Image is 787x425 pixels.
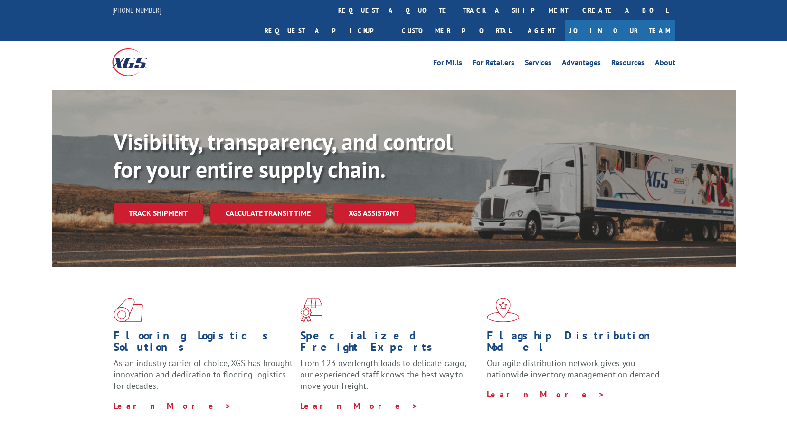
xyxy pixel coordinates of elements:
a: Request a pickup [257,20,395,41]
a: Learn More > [300,400,418,411]
b: Visibility, transparency, and control for your entire supply chain. [114,127,453,184]
a: For Retailers [473,59,514,69]
a: For Mills [433,59,462,69]
a: [PHONE_NUMBER] [112,5,161,15]
a: Customer Portal [395,20,518,41]
h1: Specialized Freight Experts [300,330,480,357]
a: XGS ASSISTANT [333,203,415,223]
img: xgs-icon-focused-on-flooring-red [300,298,322,322]
span: As an industry carrier of choice, XGS has brought innovation and dedication to flooring logistics... [114,357,293,391]
img: xgs-icon-flagship-distribution-model-red [487,298,520,322]
img: xgs-icon-total-supply-chain-intelligence-red [114,298,143,322]
a: Learn More > [487,389,605,400]
a: Track shipment [114,203,203,223]
a: About [655,59,675,69]
h1: Flooring Logistics Solutions [114,330,293,357]
a: Calculate transit time [210,203,326,223]
a: Resources [611,59,645,69]
h1: Flagship Distribution Model [487,330,666,357]
span: Our agile distribution network gives you nationwide inventory management on demand. [487,357,662,380]
a: Learn More > [114,400,232,411]
p: From 123 overlength loads to delicate cargo, our experienced staff knows the best way to move you... [300,357,480,400]
a: Join Our Team [565,20,675,41]
a: Advantages [562,59,601,69]
a: Agent [518,20,565,41]
a: Services [525,59,551,69]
